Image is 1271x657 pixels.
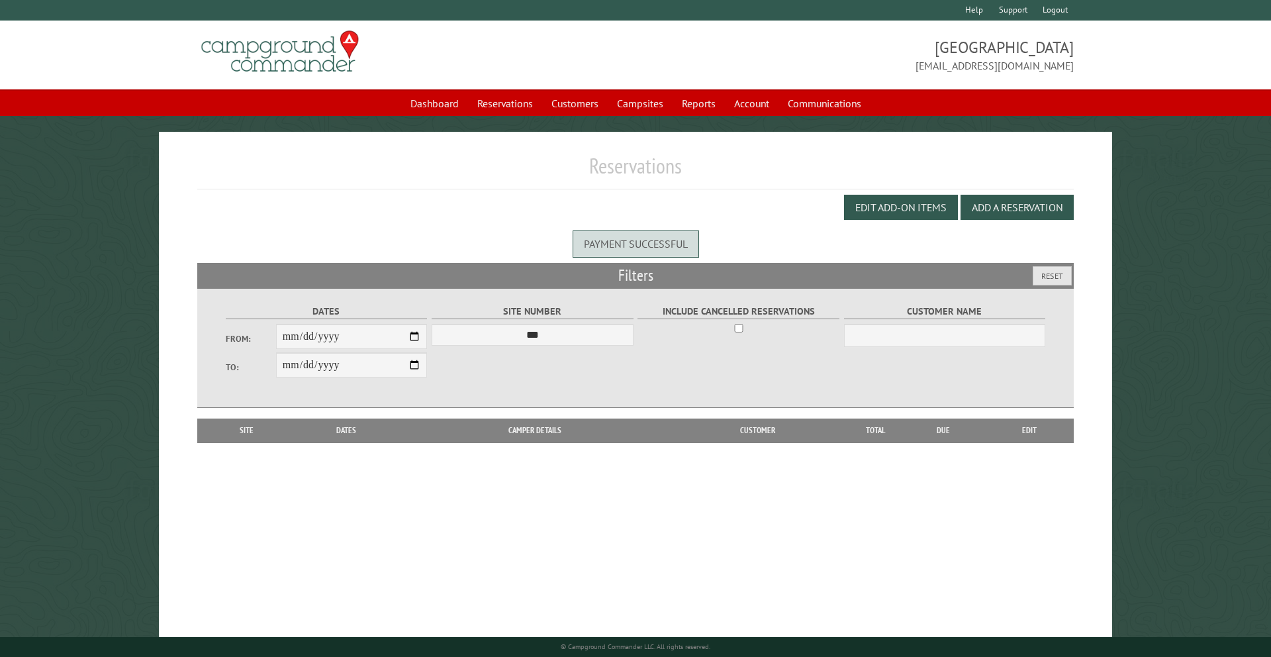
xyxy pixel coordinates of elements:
[849,419,902,442] th: Total
[637,304,839,319] label: Include Cancelled Reservations
[844,195,958,220] button: Edit Add-on Items
[726,91,777,116] a: Account
[197,26,363,77] img: Campground Commander
[1033,266,1072,285] button: Reset
[226,332,276,345] label: From:
[573,230,699,257] div: Payment successful
[204,419,290,442] th: Site
[402,91,467,116] a: Dashboard
[902,419,985,442] th: Due
[543,91,606,116] a: Customers
[197,153,1074,189] h1: Reservations
[469,91,541,116] a: Reservations
[226,304,428,319] label: Dates
[290,419,403,442] th: Dates
[197,263,1074,288] h2: Filters
[432,304,634,319] label: Site Number
[226,361,276,374] label: To:
[635,36,1074,74] span: [GEOGRAPHIC_DATA] [EMAIL_ADDRESS][DOMAIN_NAME]
[609,91,671,116] a: Campsites
[674,91,724,116] a: Reports
[844,304,1046,319] label: Customer Name
[985,419,1074,442] th: Edit
[667,419,849,442] th: Customer
[780,91,869,116] a: Communications
[961,195,1074,220] button: Add a Reservation
[403,419,667,442] th: Camper Details
[561,642,710,651] small: © Campground Commander LLC. All rights reserved.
